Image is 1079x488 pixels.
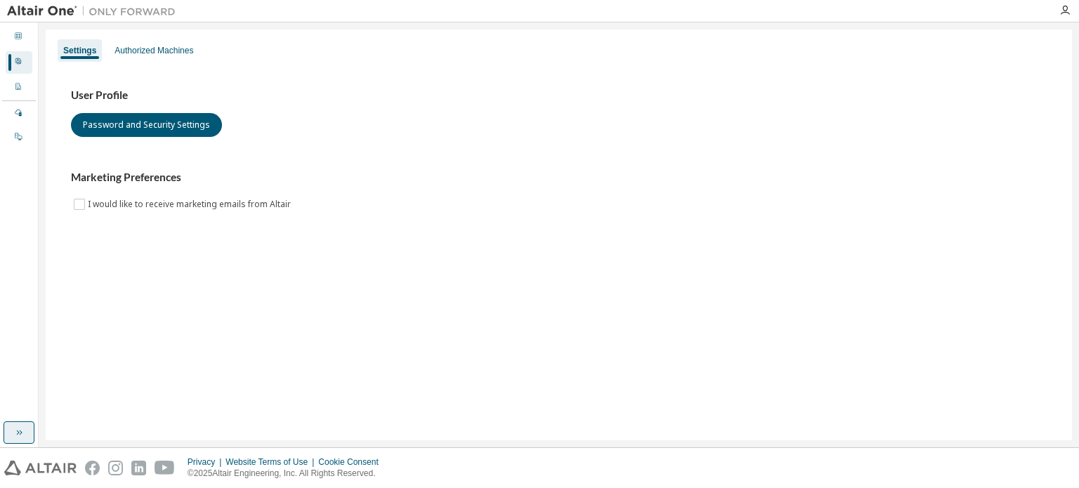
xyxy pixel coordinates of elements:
img: youtube.svg [155,461,175,475]
div: Authorized Machines [115,45,193,56]
button: Password and Security Settings [71,113,222,137]
label: I would like to receive marketing emails from Altair [88,196,294,213]
img: Altair One [7,4,183,18]
img: facebook.svg [85,461,100,475]
img: altair_logo.svg [4,461,77,475]
div: Website Terms of Use [225,456,318,468]
h3: User Profile [71,88,1047,103]
div: Dashboard [6,26,32,48]
div: User Profile [6,51,32,74]
div: Privacy [188,456,225,468]
div: Settings [63,45,96,56]
p: © 2025 Altair Engineering, Inc. All Rights Reserved. [188,468,387,480]
img: linkedin.svg [131,461,146,475]
div: Company Profile [6,77,32,99]
h3: Marketing Preferences [71,171,1047,185]
div: Managed [6,103,32,125]
img: instagram.svg [108,461,123,475]
div: Cookie Consent [318,456,386,468]
div: On Prem [6,126,32,149]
